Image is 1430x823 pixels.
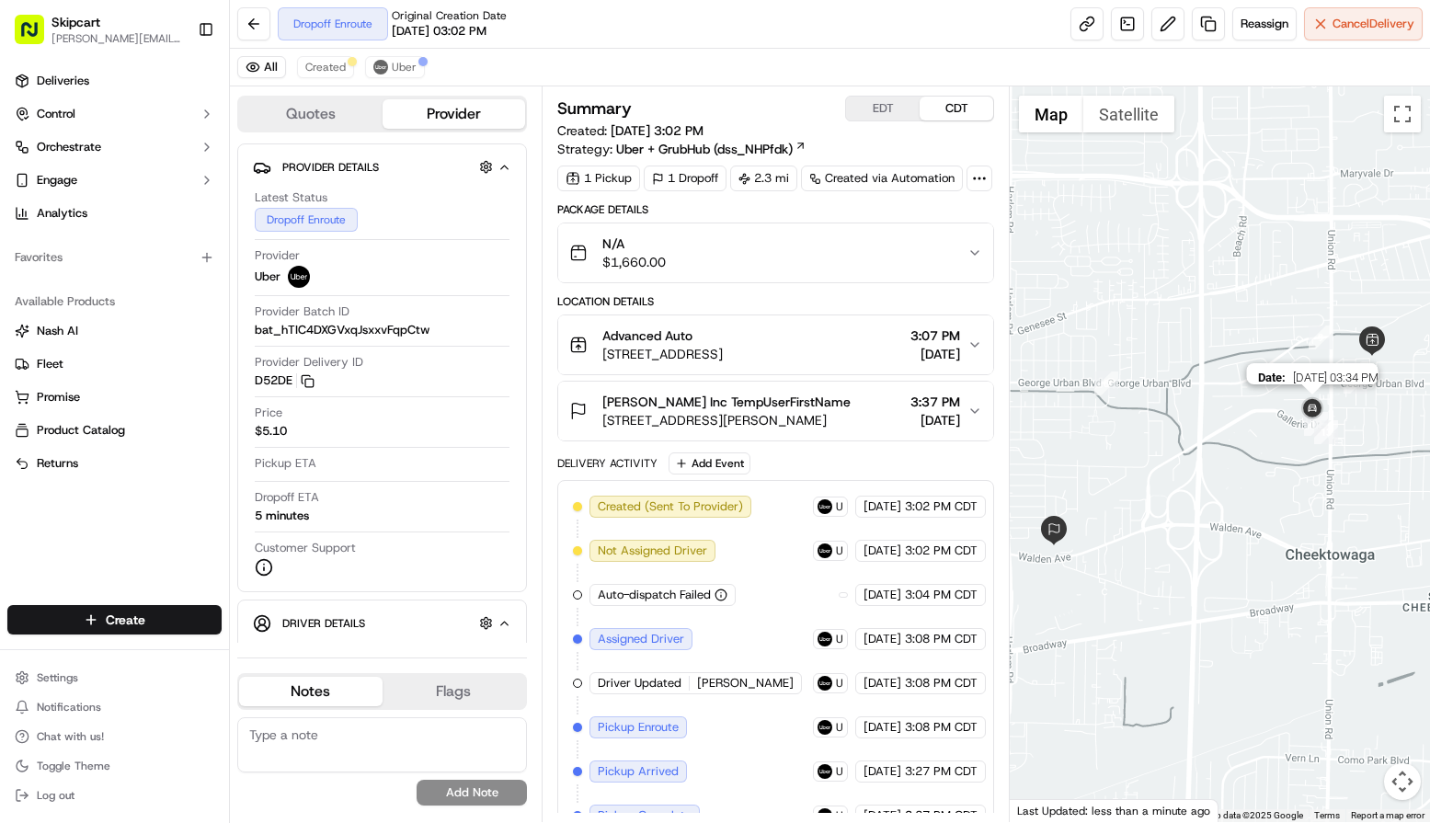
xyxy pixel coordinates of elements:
span: [STREET_ADDRESS][PERSON_NAME] [602,411,851,429]
button: Provider [383,99,526,129]
div: Strategy: [557,140,807,158]
a: Open this area in Google Maps (opens a new window) [1014,798,1075,822]
span: Engage [37,172,77,189]
span: $1,660.00 [602,253,666,271]
button: Settings [7,665,222,691]
a: 💻API Documentation [148,354,303,387]
span: Toggle Theme [37,759,110,773]
button: Add Event [669,452,750,474]
span: Skipcart [51,13,100,31]
button: Created [297,56,354,78]
span: [DATE] 03:02 PM [392,23,486,40]
a: Product Catalog [15,422,214,439]
button: D52DE [255,372,315,389]
p: Welcome 👋 [18,74,335,103]
span: Create [106,611,145,629]
img: 1736555255976-a54dd68f-1ca7-489b-9aae-adbdc363a1c4 [18,176,51,209]
span: Uber [836,808,843,823]
button: Fleet [7,349,222,379]
button: Provider Details [253,152,511,182]
button: CDT [920,97,993,120]
button: Map camera controls [1384,763,1421,800]
span: 3:04 PM CDT [905,587,978,603]
button: Chat with us! [7,724,222,749]
span: Assigned Driver [598,631,684,647]
button: Notifications [7,694,222,720]
button: Toggle Theme [7,753,222,779]
button: Notes [239,677,383,706]
div: Location Details [557,294,994,309]
div: 1 Pickup [557,166,640,191]
button: Nash AI [7,316,222,346]
span: Uber [836,632,843,646]
a: Created via Automation [801,166,963,191]
span: Product Catalog [37,422,125,439]
button: Toggle fullscreen view [1384,96,1421,132]
span: [DATE] [910,411,960,429]
div: Past conversations [18,239,123,254]
img: uber-new-logo.jpeg [818,499,832,514]
span: Map data ©2025 Google [1203,810,1303,820]
span: [DATE] [163,285,200,300]
span: 3:02 PM CDT [905,543,978,559]
span: Provider [255,247,300,264]
span: [DATE] [910,345,960,363]
div: 5 minutes [255,508,309,524]
span: Returns [37,455,78,472]
span: Orchestrate [37,139,101,155]
span: Original Creation Date [392,8,507,23]
a: Nash AI [15,323,214,339]
a: Fleet [15,356,214,372]
span: API Documentation [174,361,295,380]
span: Uber [836,676,843,691]
button: Engage [7,166,222,195]
button: Create [7,605,222,634]
div: 9 [1309,326,1333,349]
span: Analytics [37,205,87,222]
div: 1 Dropoff [644,166,726,191]
button: Uber [365,56,425,78]
img: uber-new-logo.jpeg [818,720,832,735]
span: Promise [37,389,80,406]
button: All [237,56,286,78]
img: uber-new-logo.jpeg [818,543,832,558]
span: 3:37 PM [910,393,960,411]
button: Reassign [1232,7,1297,40]
div: Delivery Activity [557,456,658,471]
span: Created (Sent To Provider) [598,498,743,515]
img: uber-new-logo.jpeg [373,60,388,74]
img: 1736555255976-a54dd68f-1ca7-489b-9aae-adbdc363a1c4 [37,286,51,301]
span: [PERSON_NAME] [697,675,794,692]
span: Uber [836,764,843,779]
button: [PERSON_NAME][EMAIL_ADDRESS][DOMAIN_NAME] [51,31,183,46]
button: Log out [7,783,222,808]
span: Knowledge Base [37,361,141,380]
span: Latest Status [255,189,327,206]
span: [PERSON_NAME] [57,285,149,300]
span: Uber [392,60,417,74]
button: Skipcart[PERSON_NAME][EMAIL_ADDRESS][DOMAIN_NAME] [7,7,190,51]
div: 10 [1344,361,1368,385]
button: [PERSON_NAME] Inc TempUserFirstName[STREET_ADDRESS][PERSON_NAME]3:37 PM[DATE] [558,382,993,440]
span: [DATE] 03:34 PM [1292,371,1378,384]
span: Pylon [183,406,223,420]
span: $5.10 [255,423,287,440]
span: Uber [836,499,843,514]
span: Uber [836,543,843,558]
span: [DATE] [864,543,901,559]
span: Driver Details [282,616,365,631]
span: 3:08 PM CDT [905,631,978,647]
div: Favorites [7,243,222,272]
div: 8 [1094,371,1118,395]
span: Nash AI [37,323,78,339]
span: 3:27 PM CDT [905,763,978,780]
div: Start new chat [83,176,302,194]
a: Uber + GrubHub (dss_NHPfdk) [616,140,807,158]
span: Created [305,60,346,74]
span: bat_hTIC4DXGVxqJsxxvFqpCtw [255,322,429,338]
span: 3:08 PM CDT [905,675,978,692]
span: Fleet [37,356,63,372]
span: [PERSON_NAME] Inc TempUserFirstName [602,393,851,411]
div: 📗 [18,363,33,378]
